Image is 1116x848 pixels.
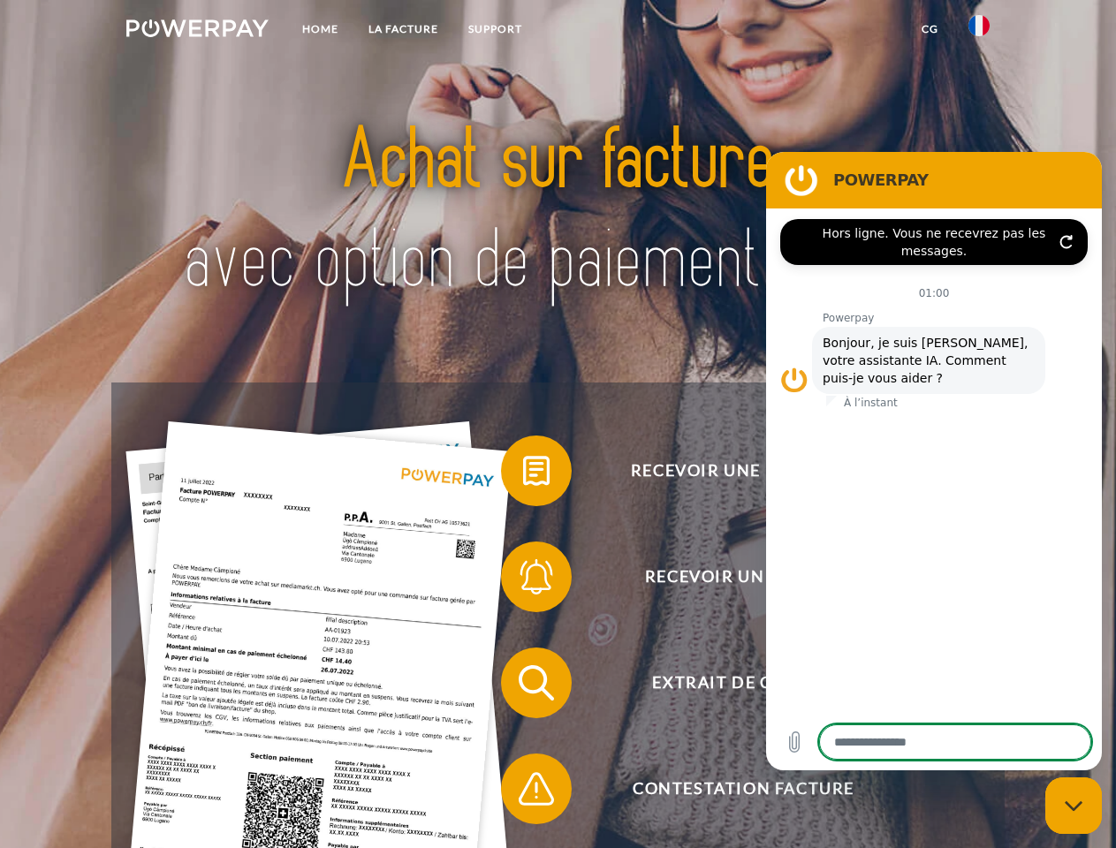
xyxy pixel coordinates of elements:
[501,753,960,824] button: Contestation Facture
[353,13,453,45] a: LA FACTURE
[514,661,558,705] img: qb_search.svg
[527,753,960,824] span: Contestation Facture
[527,435,960,506] span: Recevoir une facture ?
[126,19,269,37] img: logo-powerpay-white.svg
[968,15,990,36] img: fr
[169,85,947,338] img: title-powerpay_fr.svg
[501,435,960,506] button: Recevoir une facture ?
[1045,777,1102,834] iframe: Bouton de lancement de la fenêtre de messagerie, conversation en cours
[527,541,960,612] span: Recevoir un rappel?
[766,152,1102,770] iframe: Fenêtre de messagerie
[287,13,353,45] a: Home
[501,541,960,612] button: Recevoir un rappel?
[514,555,558,599] img: qb_bell.svg
[907,13,953,45] a: CG
[514,767,558,811] img: qb_warning.svg
[501,647,960,718] button: Extrait de compte
[527,647,960,718] span: Extrait de compte
[514,449,558,493] img: qb_bill.svg
[453,13,537,45] a: Support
